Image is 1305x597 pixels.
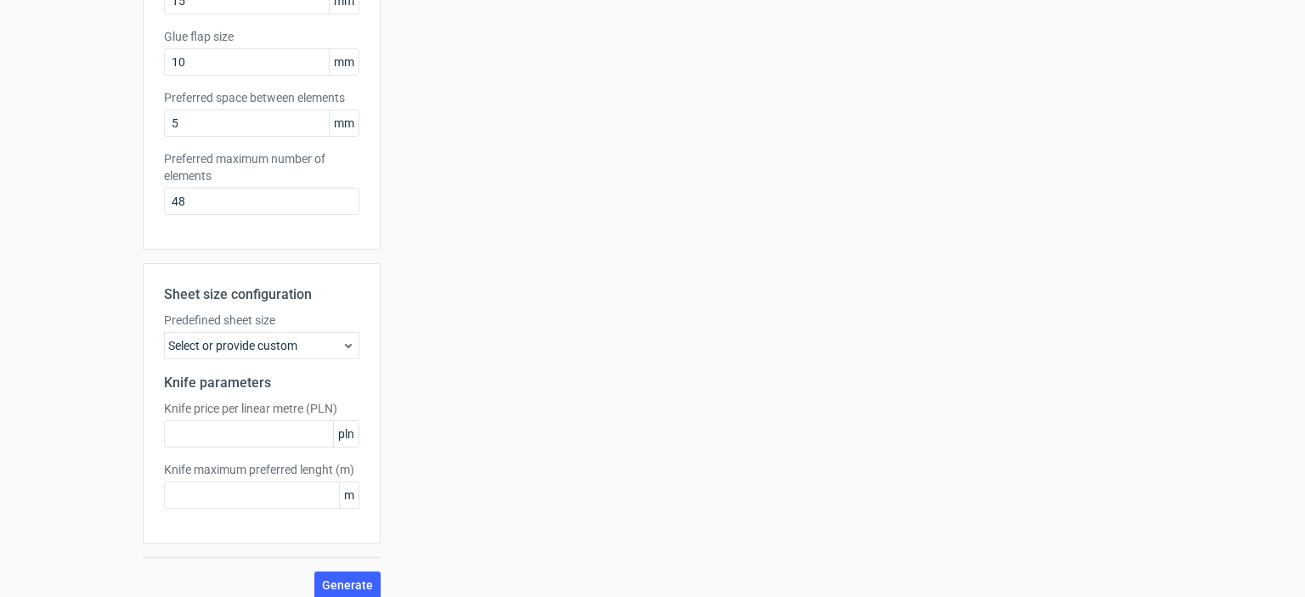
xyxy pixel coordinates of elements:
span: m [339,482,359,508]
label: Preferred space between elements [164,89,359,106]
label: Predefined sheet size [164,312,359,329]
div: Select or provide custom [164,332,359,359]
span: mm [329,110,359,136]
label: Knife maximum preferred lenght (m) [164,461,359,478]
label: Preferred maximum number of elements [164,150,359,184]
h2: Knife parameters [164,373,359,393]
label: Glue flap size [164,28,359,45]
h2: Sheet size configuration [164,284,359,305]
label: Knife price per linear metre (PLN) [164,400,359,417]
span: pln [333,421,359,447]
span: mm [329,49,359,75]
span: Generate [322,579,373,591]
